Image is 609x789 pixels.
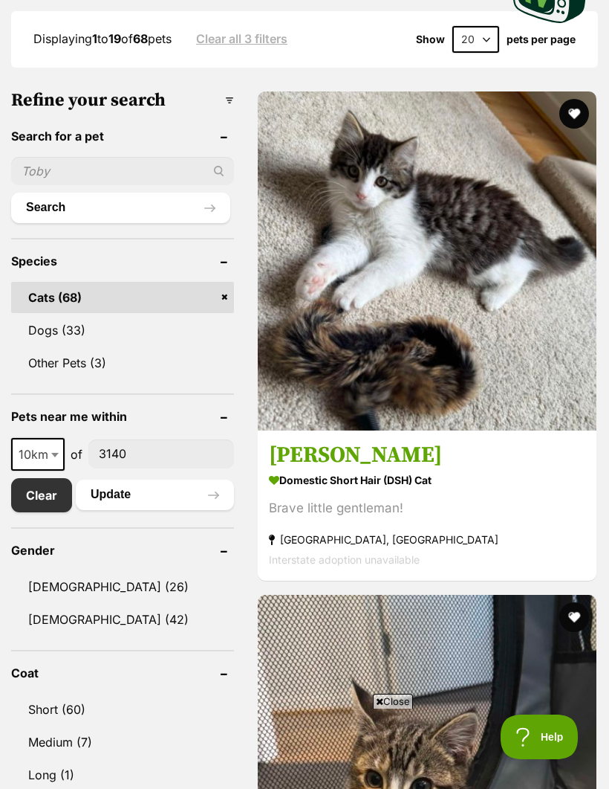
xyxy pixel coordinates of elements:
[11,571,234,602] a: [DEMOGRAPHIC_DATA] (26)
[269,553,420,566] span: Interstate adoption unavailable
[269,469,585,491] strong: Domestic Short Hair (DSH) Cat
[92,31,97,46] strong: 1
[501,715,579,759] iframe: Help Scout Beacon - Open
[11,604,234,635] a: [DEMOGRAPHIC_DATA] (42)
[11,282,234,313] a: Cats (68)
[258,430,596,581] a: [PERSON_NAME] Domestic Short Hair (DSH) Cat Brave little gentleman! [GEOGRAPHIC_DATA], [GEOGRAPHI...
[416,33,445,45] span: Show
[11,90,234,111] h3: Refine your search
[11,254,234,268] header: Species
[13,444,63,465] span: 10km
[71,445,82,463] span: of
[11,666,234,680] header: Coat
[34,715,575,782] iframe: Advertisement
[269,529,585,550] strong: [GEOGRAPHIC_DATA], [GEOGRAPHIC_DATA]
[11,347,234,379] a: Other Pets (3)
[108,31,121,46] strong: 19
[269,498,585,518] div: Brave little gentleman!
[559,602,589,632] button: favourite
[11,478,72,512] a: Clear
[11,410,234,423] header: Pets near me within
[373,694,413,709] span: Close
[11,544,234,557] header: Gender
[11,157,234,185] input: Toby
[11,315,234,346] a: Dogs (33)
[507,33,576,45] label: pets per page
[88,439,234,468] input: postcode
[258,91,596,431] img: Mimi - Domestic Short Hair (DSH) Cat
[11,193,230,222] button: Search
[33,31,172,46] span: Displaying to of pets
[269,441,585,469] h3: [PERSON_NAME]
[196,32,287,45] a: Clear all 3 filters
[133,31,148,46] strong: 68
[11,727,234,758] a: Medium (7)
[11,129,234,143] header: Search for a pet
[559,99,589,129] button: favourite
[11,438,65,471] span: 10km
[76,480,234,509] button: Update
[11,694,234,725] a: Short (60)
